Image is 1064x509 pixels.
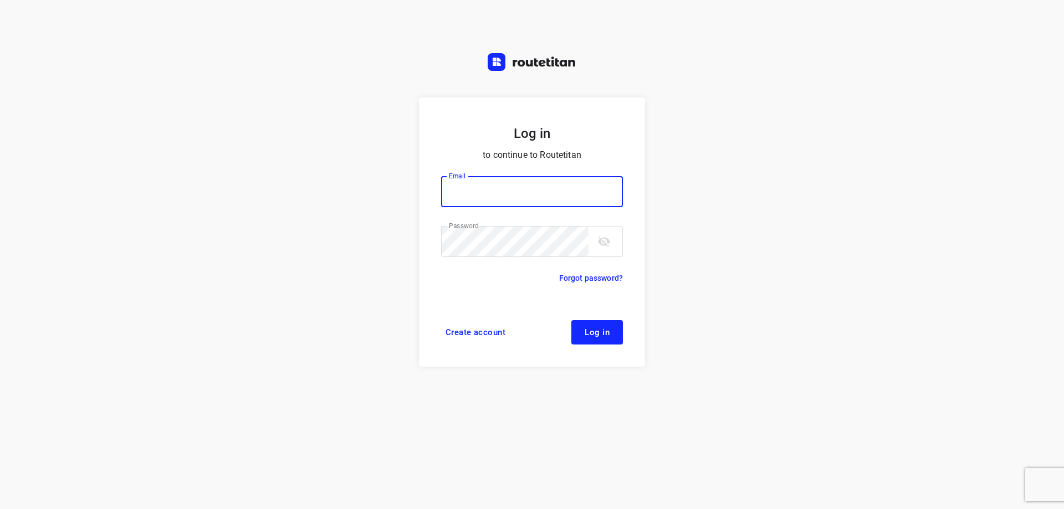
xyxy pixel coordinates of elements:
a: Create account [441,320,510,345]
button: Log in [571,320,623,345]
a: Routetitan [488,53,576,74]
span: Create account [446,328,505,337]
h5: Log in [441,124,623,143]
a: Forgot password? [559,271,623,285]
p: to continue to Routetitan [441,147,623,163]
button: toggle password visibility [593,230,615,253]
img: Routetitan [488,53,576,71]
span: Log in [585,328,610,337]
